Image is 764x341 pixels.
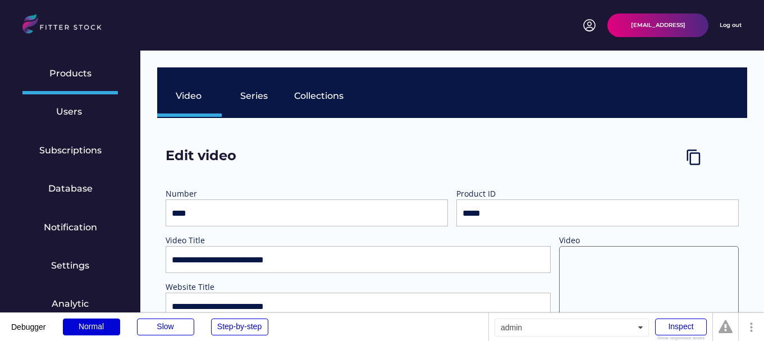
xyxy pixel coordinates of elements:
div: Video [559,235,671,246]
div: Notification [44,221,97,234]
div: Slow [137,319,194,335]
div: Analytic [52,298,89,310]
div: Log out [720,21,742,29]
div: [EMAIL_ADDRESS] [631,21,685,29]
div: Series [240,90,268,102]
img: profile-circle.svg [583,19,596,32]
div: Settings [51,260,89,272]
div: Show responsive boxes [655,336,707,340]
div: Inspect [655,319,707,335]
div: Subscriptions [39,144,102,157]
div: Users [56,106,84,118]
div: Number [166,188,278,199]
div: Normal [63,319,120,335]
div: admin [495,319,649,337]
img: LOGO.svg [22,14,111,37]
div: Products [49,67,92,80]
div: Step-by-step [211,319,268,335]
div: Video [176,90,204,102]
div: Edit video [166,146,278,171]
div: Debugger [11,313,46,331]
div: Website Title [166,281,278,293]
div: Product ID [456,188,569,199]
div: Collections [294,90,344,102]
div: Video Title [166,235,278,246]
div: Database [48,183,93,195]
